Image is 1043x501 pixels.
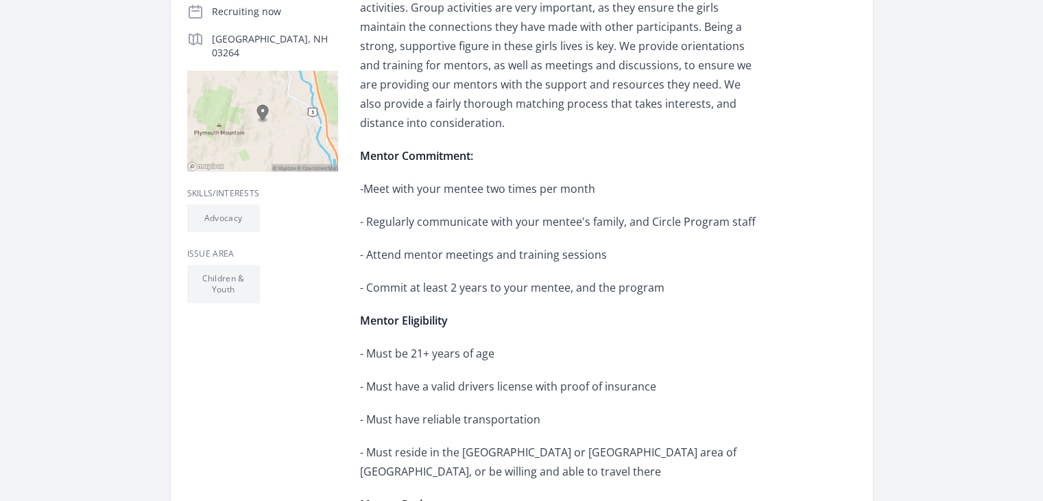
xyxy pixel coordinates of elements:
p: - Regularly communicate with your mentee's family, and Circle Program staff [360,212,761,231]
p: - Attend mentor meetings and training sessions [360,245,761,264]
p: - Must be 21+ years of age [360,344,761,363]
strong: Mentor Eligibility [360,313,448,328]
strong: Mentor Commitment: [360,148,473,163]
p: Recruiting now [212,5,338,19]
p: -Meet with your mentee two times per month [360,179,761,198]
p: - Must reside in the [GEOGRAPHIC_DATA] or [GEOGRAPHIC_DATA] area of [GEOGRAPHIC_DATA], or be will... [360,443,761,481]
h3: Skills/Interests [187,188,338,199]
p: - Must have reliable transportation [360,410,761,429]
p: [GEOGRAPHIC_DATA], NH 03264 [212,32,338,60]
li: Advocacy [187,205,260,232]
p: - Commit at least 2 years to your mentee, and the program [360,278,761,297]
img: Map [187,71,338,172]
li: Children & Youth [187,265,260,303]
h3: Issue area [187,248,338,259]
p: - Must have a valid drivers license with proof of insurance [360,377,761,396]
